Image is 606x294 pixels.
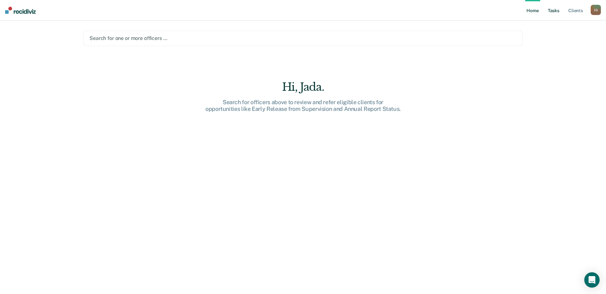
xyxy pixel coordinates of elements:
[584,272,600,288] div: Open Intercom Messenger
[201,81,405,94] div: Hi, Jada.
[591,5,601,15] div: J G
[201,99,405,112] div: Search for officers above to review and refer eligible clients for opportunities like Early Relea...
[5,7,36,14] img: Recidiviz
[591,5,601,15] button: JG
